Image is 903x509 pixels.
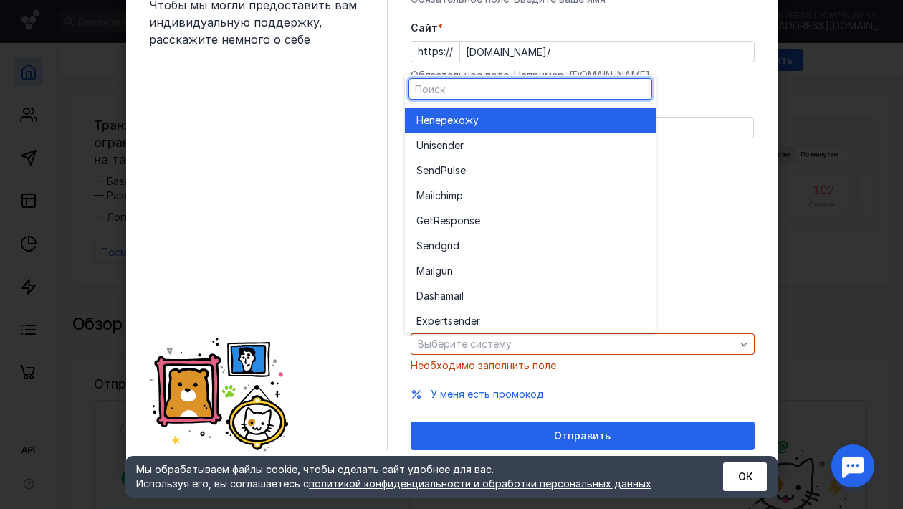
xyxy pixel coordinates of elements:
span: pertsender [428,314,480,328]
span: У меня есть промокод [431,388,544,400]
span: e [460,163,466,178]
button: Dashamail [405,283,656,308]
span: Dashamai [416,289,462,303]
span: Не [416,113,429,128]
button: У меня есть промокод [431,387,544,401]
span: l [462,289,464,303]
button: Mailgun [405,258,656,283]
div: Обязательное поле. Например: [DOMAIN_NAME] [411,68,755,82]
button: Выберите систему [411,333,755,355]
span: p [457,189,463,203]
button: ОК [723,462,767,491]
span: Отправить [554,430,611,442]
span: Mailchim [416,189,457,203]
a: политикой конфиденциальности и обработки персональных данных [309,477,651,490]
span: SendPuls [416,163,460,178]
span: gun [435,264,453,278]
span: Выберите систему [418,338,512,350]
div: grid [405,104,656,333]
span: id [451,239,459,253]
span: Sendgr [416,239,451,253]
button: Sendgrid [405,233,656,258]
div: Мы обрабатываем файлы cookie, чтобы сделать сайт удобнее для вас. Используя его, вы соглашаетесь c [136,462,688,491]
span: перехожу [429,113,479,128]
button: SendPulse [405,158,656,183]
button: Expertsender [405,308,656,333]
span: r [460,138,464,153]
div: Необходимо заполнить поле [411,358,755,373]
button: Неперехожу [405,108,656,133]
button: GetResponse [405,208,656,233]
span: Ex [416,314,428,328]
span: Cайт [411,21,438,35]
button: Отправить [411,422,755,450]
button: Unisender [405,133,656,158]
span: G [416,214,424,228]
input: Поиск [409,79,651,99]
span: Mail [416,264,435,278]
span: Unisende [416,138,460,153]
button: Mailchimp [405,183,656,208]
span: etResponse [424,214,480,228]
